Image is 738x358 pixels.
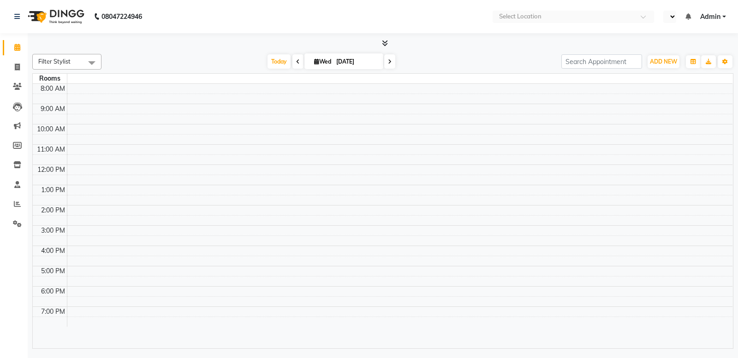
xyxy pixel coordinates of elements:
span: Wed [312,58,333,65]
div: 4:00 PM [39,246,67,256]
div: Rooms [33,74,67,83]
input: 2025-09-03 [333,55,380,69]
div: 11:00 AM [35,145,67,154]
span: ADD NEW [650,58,677,65]
span: Admin [700,12,720,22]
div: 8:00 AM [39,84,67,94]
img: logo [24,4,87,29]
div: 3:00 PM [39,226,67,235]
input: Search Appointment [561,54,642,69]
div: 2:00 PM [39,205,67,215]
div: Select Location [499,12,542,21]
span: Today [268,54,291,69]
b: 08047224946 [101,4,142,29]
div: 10:00 AM [35,124,67,134]
div: 9:00 AM [39,104,67,114]
div: 12:00 PM [36,165,67,175]
div: 1:00 PM [39,185,67,195]
button: ADD NEW [648,55,679,68]
div: 7:00 PM [39,307,67,317]
div: 5:00 PM [39,266,67,276]
div: 6:00 PM [39,287,67,296]
span: Filter Stylist [38,58,71,65]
